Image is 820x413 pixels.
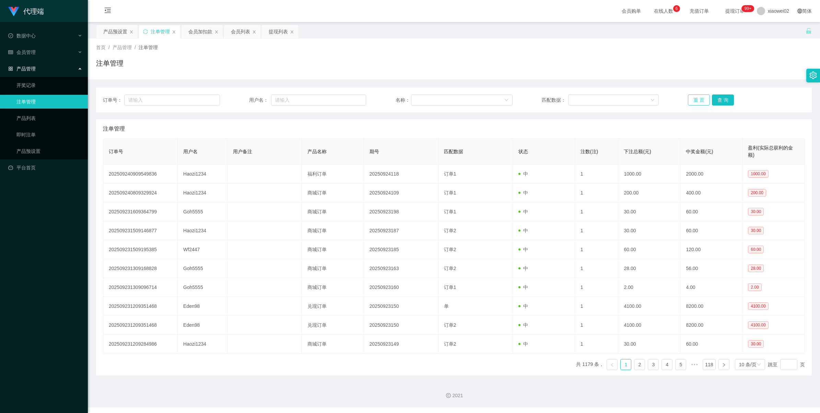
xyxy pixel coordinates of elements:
[680,297,742,316] td: 8200.00
[680,221,742,240] td: 60.00
[686,149,713,154] span: 中奖金额(元)
[178,316,227,335] td: Eden98
[444,284,456,290] span: 订单1
[575,183,619,202] td: 1
[607,359,618,370] li: 上一页
[680,335,742,354] td: 60.00
[446,393,451,398] i: 图标: copyright
[178,259,227,278] td: Goh5555
[575,240,619,259] td: 1
[364,165,438,183] td: 20250924118
[214,30,219,34] i: 图标: close
[364,240,438,259] td: 20250923185
[396,97,411,104] span: 名称：
[518,171,528,177] span: 中
[103,221,178,240] td: 202509231509146877
[16,95,82,109] a: 注单管理
[618,335,680,354] td: 30.00
[610,363,614,367] i: 图标: left
[518,209,528,214] span: 中
[680,202,742,221] td: 60.00
[718,359,729,370] li: 下一页
[302,240,364,259] td: 商城订单
[618,297,680,316] td: 4100.00
[103,97,124,104] span: 订单号：
[8,50,13,55] i: 图标: table
[748,302,768,310] span: 4100.00
[675,5,678,12] p: 6
[748,145,793,158] span: 盈利(实际总获利的金额)
[444,190,456,196] span: 订单1
[364,183,438,202] td: 20250924109
[188,25,212,38] div: 会员加扣款
[8,66,13,71] i: 图标: appstore-o
[618,259,680,278] td: 28.00
[129,30,133,34] i: 图标: close
[748,321,768,329] span: 4100.00
[8,8,44,14] a: 代理端
[16,128,82,142] a: 即时注单
[16,111,82,125] a: 产品列表
[618,221,680,240] td: 30.00
[302,221,364,240] td: 商城订单
[518,247,528,252] span: 中
[661,359,672,370] li: 4
[518,322,528,328] span: 中
[518,284,528,290] span: 中
[178,240,227,259] td: Wf2447
[183,149,198,154] span: 用户名
[748,265,764,272] span: 28.00
[518,149,528,154] span: 状态
[444,209,456,214] span: 订单1
[444,266,456,271] span: 订单2
[748,283,761,291] span: 2.00
[768,359,805,370] div: 跳至 页
[620,359,631,370] li: 1
[680,278,742,297] td: 4.00
[680,316,742,335] td: 8200.00
[575,221,619,240] td: 1
[302,183,364,202] td: 商城订单
[680,183,742,202] td: 400.00
[108,45,110,50] span: /
[109,149,123,154] span: 订单号
[680,259,742,278] td: 56.00
[370,149,379,154] span: 期号
[93,392,815,399] div: 2021
[518,341,528,347] span: 中
[103,335,178,354] td: 202509231209284986
[178,165,227,183] td: Haozi1234
[748,170,768,178] span: 1000.00
[444,322,456,328] span: 订单2
[103,125,125,133] span: 注单管理
[178,183,227,202] td: Haozi1234
[689,359,700,370] span: •••
[618,165,680,183] td: 1000.00
[302,165,364,183] td: 福利订单
[302,202,364,221] td: 商城订单
[103,259,178,278] td: 202509231309168828
[575,316,619,335] td: 1
[651,98,655,103] i: 图标: down
[618,202,680,221] td: 30.00
[689,359,700,370] li: 向后 5 页
[648,359,658,370] a: 3
[575,278,619,297] td: 1
[269,25,288,38] div: 提现列表
[518,303,528,309] span: 中
[748,246,764,253] span: 60.00
[748,340,764,348] span: 30.00
[16,144,82,158] a: 产品预设置
[618,278,680,297] td: 2.00
[712,94,734,105] button: 查 询
[364,221,438,240] td: 20250923187
[673,5,680,12] sup: 6
[364,278,438,297] td: 20250923160
[575,259,619,278] td: 1
[618,316,680,335] td: 4100.00
[739,359,757,370] div: 10 条/页
[575,297,619,316] td: 1
[8,161,82,175] a: 图标: dashboard平台首页
[618,240,680,259] td: 60.00
[444,149,463,154] span: 匹配数据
